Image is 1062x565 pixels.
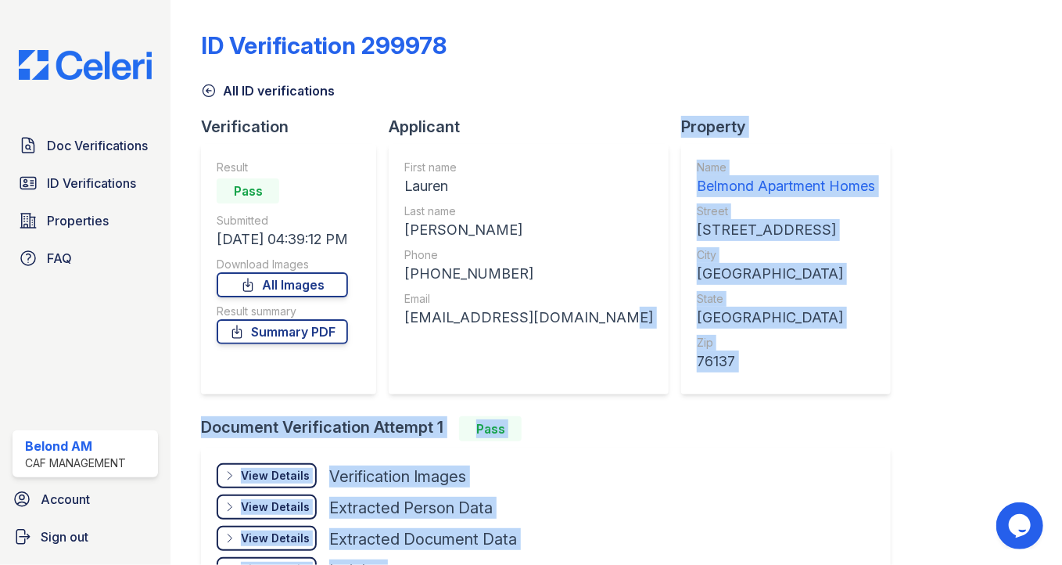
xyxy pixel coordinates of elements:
[697,291,875,307] div: State
[201,116,389,138] div: Verification
[47,211,109,230] span: Properties
[41,527,88,546] span: Sign out
[217,213,348,229] div: Submitted
[404,247,653,263] div: Phone
[404,219,653,241] div: [PERSON_NAME]
[13,167,158,199] a: ID Verifications
[241,499,310,515] div: View Details
[697,175,875,197] div: Belmond Apartment Homes
[217,160,348,175] div: Result
[697,160,875,197] a: Name Belmond Apartment Homes
[25,455,126,471] div: CAF Management
[6,521,164,552] a: Sign out
[217,257,348,272] div: Download Images
[459,416,522,441] div: Pass
[681,116,903,138] div: Property
[217,304,348,319] div: Result summary
[217,178,279,203] div: Pass
[404,291,653,307] div: Email
[241,468,310,484] div: View Details
[697,247,875,263] div: City
[329,466,466,488] div: Verification Images
[329,497,493,519] div: Extracted Person Data
[329,528,517,550] div: Extracted Document Data
[201,81,335,100] a: All ID verifications
[697,351,875,372] div: 76137
[47,249,72,268] span: FAQ
[404,160,653,175] div: First name
[217,229,348,250] div: [DATE] 04:39:12 PM
[697,203,875,219] div: Street
[41,490,90,509] span: Account
[697,263,875,285] div: [GEOGRAPHIC_DATA]
[13,130,158,161] a: Doc Verifications
[13,243,158,274] a: FAQ
[47,174,136,193] span: ID Verifications
[697,219,875,241] div: [STREET_ADDRESS]
[241,531,310,546] div: View Details
[404,307,653,329] div: [EMAIL_ADDRESS][DOMAIN_NAME]
[13,205,158,236] a: Properties
[697,335,875,351] div: Zip
[697,307,875,329] div: [GEOGRAPHIC_DATA]
[6,50,164,80] img: CE_Logo_Blue-a8612792a0a2168367f1c8372b55b34899dd931a85d93a1a3d3e32e68fde9ad4.png
[404,175,653,197] div: Lauren
[217,319,348,344] a: Summary PDF
[404,263,653,285] div: [PHONE_NUMBER]
[404,203,653,219] div: Last name
[389,116,681,138] div: Applicant
[697,160,875,175] div: Name
[996,502,1046,549] iframe: chat widget
[217,272,348,297] a: All Images
[201,31,447,59] div: ID Verification 299978
[25,437,126,455] div: Belond AM
[6,484,164,515] a: Account
[201,416,903,441] div: Document Verification Attempt 1
[47,136,148,155] span: Doc Verifications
